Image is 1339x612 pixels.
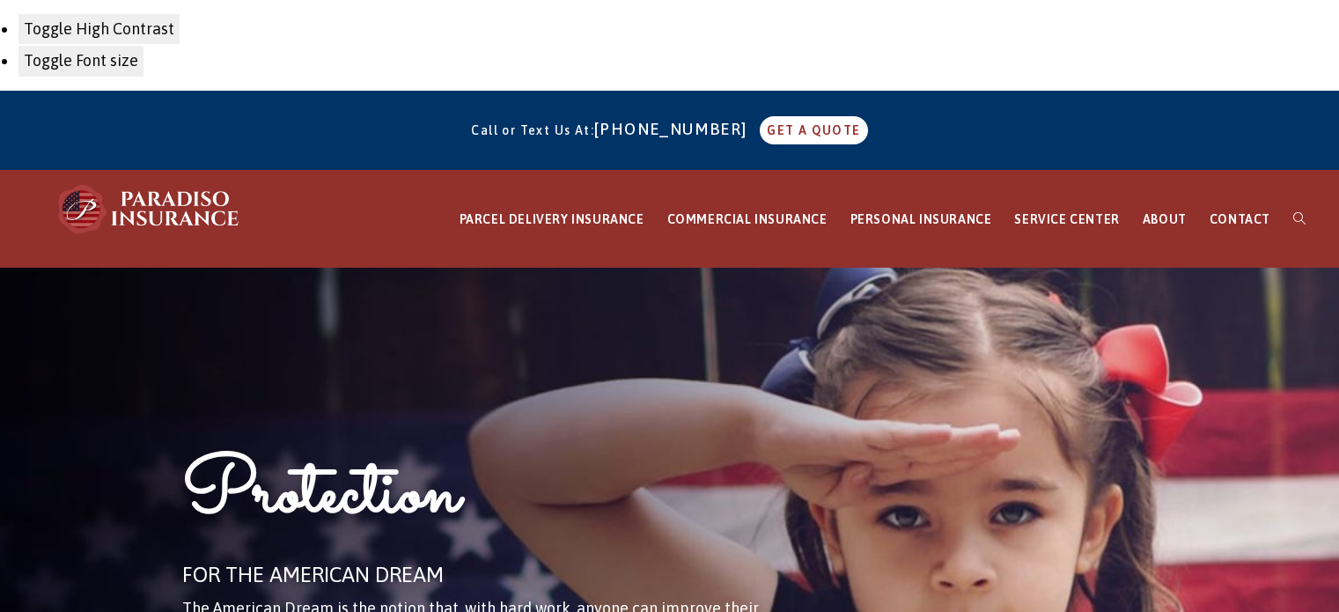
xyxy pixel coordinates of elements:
[24,51,138,70] span: Toggle Font size
[1198,171,1282,269] a: CONTACT
[53,183,246,236] img: Paradiso Insurance
[182,444,774,556] h1: Protection
[839,171,1004,269] a: PERSONAL INSURANCE
[1131,171,1198,269] a: ABOUT
[448,171,656,269] a: PARCEL DELIVERY INSURANCE
[1003,171,1130,269] a: SERVICE CENTER
[656,171,839,269] a: COMMERCIAL INSURANCE
[460,212,644,226] span: PARCEL DELIVERY INSURANCE
[1014,212,1119,226] span: SERVICE CENTER
[667,212,828,226] span: COMMERCIAL INSURANCE
[471,123,594,137] span: Call or Text Us At:
[182,563,444,586] span: FOR THE AMERICAN DREAM
[850,212,992,226] span: PERSONAL INSURANCE
[18,45,144,77] button: Toggle Font size
[24,19,174,38] span: Toggle High Contrast
[594,120,756,138] a: [PHONE_NUMBER]
[1143,212,1187,226] span: ABOUT
[18,13,180,45] button: Toggle High Contrast
[1210,212,1270,226] span: CONTACT
[760,116,867,144] a: GET A QUOTE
